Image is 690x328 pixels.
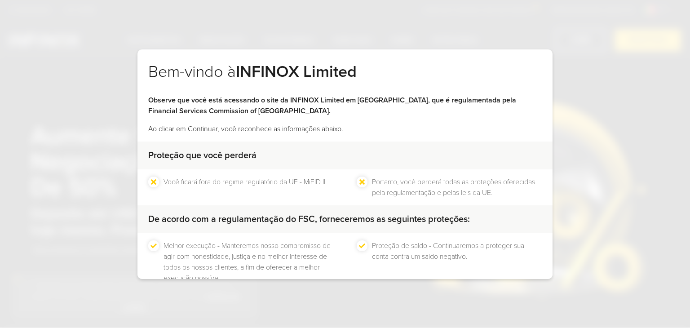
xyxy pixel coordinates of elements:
li: Proteção de saldo - Continuaremos a proteger sua conta contra um saldo negativo. [372,240,542,284]
strong: De acordo com a regulamentação do FSC, forneceremos as seguintes proteções: [148,214,470,225]
strong: Proteção que você perderá [148,150,257,161]
h2: Bem-vindo à [148,62,542,95]
p: Ao clicar em Continuar, você reconhece as informações abaixo. [148,124,542,134]
li: Melhor execução - Manteremos nosso compromisso de agir com honestidade, justiça e no melhor inter... [164,240,333,284]
li: Você ficará fora do regime regulatório da UE - MiFID II. [164,177,327,198]
li: Portanto, você perderá todas as proteções oferecidas pela regulamentação e pelas leis da UE. [372,177,542,198]
strong: INFINOX Limited [236,62,357,81]
strong: Observe que você está acessando o site da INFINOX Limited em [GEOGRAPHIC_DATA], que é regulamenta... [148,96,516,115]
